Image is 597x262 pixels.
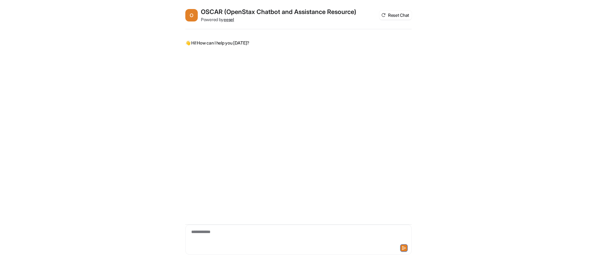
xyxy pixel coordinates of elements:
[201,7,356,16] h2: OSCAR (OpenStax Chatbot and Assistance Resource)
[185,9,198,21] span: O
[224,17,234,22] b: eesel
[185,39,249,47] p: 👋 Hi! How can I help you [DATE]?
[201,16,356,23] div: Powered by
[379,11,412,20] button: Reset Chat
